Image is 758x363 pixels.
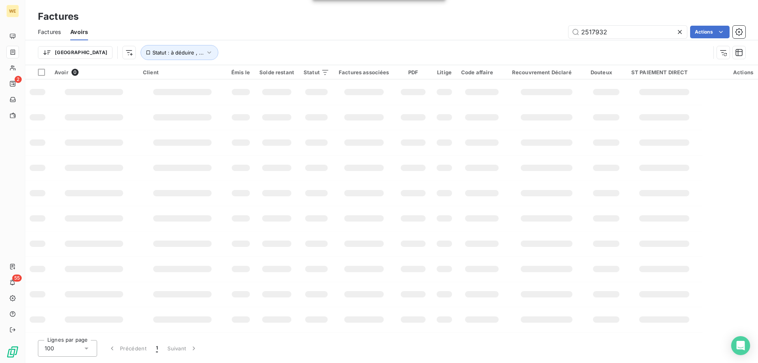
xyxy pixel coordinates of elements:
[71,69,79,76] span: 0
[568,26,687,38] input: Rechercher
[151,340,163,357] button: 1
[731,336,750,355] div: Open Intercom Messenger
[231,69,250,75] div: Émis le
[15,76,22,83] span: 2
[631,69,698,75] div: ST PAIEMENT DIRECT
[461,69,503,75] div: Code affaire
[54,69,68,75] span: Avoir
[163,340,203,357] button: Suivant
[6,5,19,17] div: WE
[12,275,22,282] span: 55
[156,344,158,352] span: 1
[437,69,452,75] div: Litige
[6,77,19,90] a: 2
[6,346,19,358] img: Logo LeanPay
[45,344,54,352] span: 100
[38,28,61,36] span: Factures
[143,69,222,75] div: Client
[152,49,204,56] span: Statut : à déduire , ...
[38,46,113,59] button: [GEOGRAPHIC_DATA]
[103,340,151,357] button: Précédent
[38,9,79,24] h3: Factures
[591,69,622,75] div: Douteux
[399,69,428,75] div: PDF
[304,69,329,75] div: Statut
[690,26,730,38] button: Actions
[70,28,88,36] span: Avoirs
[512,69,581,75] div: Recouvrement Déclaré
[141,45,218,60] button: Statut : à déduire , ...
[707,69,753,75] div: Actions
[339,69,389,75] div: Factures associées
[259,69,294,75] div: Solde restant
